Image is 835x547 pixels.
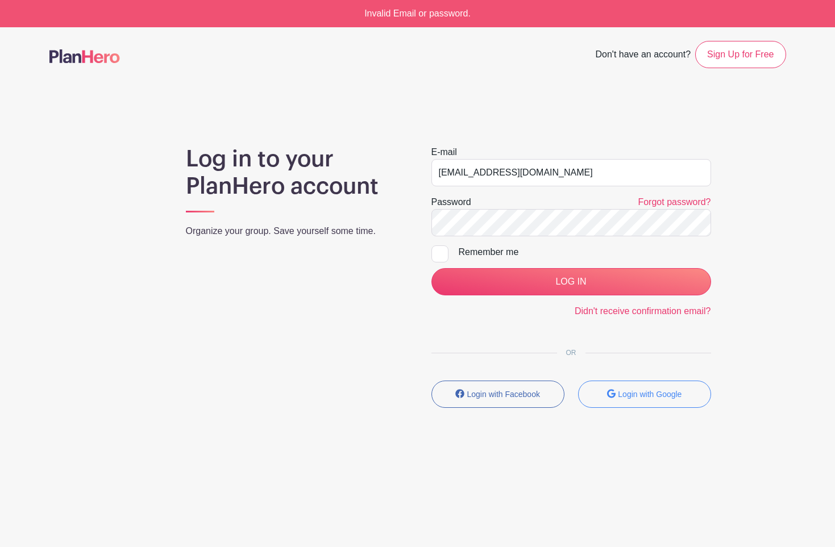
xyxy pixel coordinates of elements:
[695,41,786,68] a: Sign Up for Free
[431,268,711,295] input: LOG IN
[186,224,404,238] p: Organize your group. Save yourself some time.
[431,159,711,186] input: e.g. julie@eventco.com
[431,195,471,209] label: Password
[49,49,120,63] img: logo-507f7623f17ff9eddc593b1ce0a138ce2505c220e1c5a4e2b4648c50719b7d32.svg
[638,197,711,207] a: Forgot password?
[557,349,585,357] span: OR
[459,245,711,259] div: Remember me
[186,145,404,200] h1: Log in to your PlanHero account
[575,306,711,316] a: Didn't receive confirmation email?
[431,145,457,159] label: E-mail
[618,390,682,399] small: Login with Google
[467,390,540,399] small: Login with Facebook
[431,381,564,408] button: Login with Facebook
[595,43,691,68] span: Don't have an account?
[578,381,711,408] button: Login with Google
